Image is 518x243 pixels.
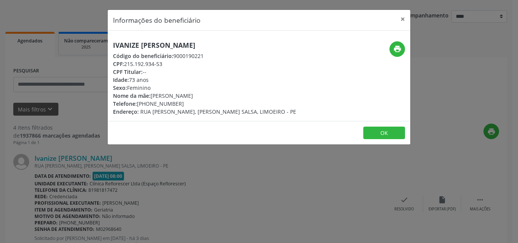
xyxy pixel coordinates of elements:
[113,68,296,76] div: --
[113,76,129,83] span: Idade:
[113,84,296,92] div: Feminino
[113,92,296,100] div: [PERSON_NAME]
[363,127,405,140] button: OK
[113,100,137,107] span: Telefone:
[113,84,127,91] span: Sexo:
[113,60,124,67] span: CPF:
[113,100,296,108] div: [PHONE_NUMBER]
[113,52,296,60] div: 9000190221
[113,52,173,60] span: Código do beneficiário:
[113,68,143,75] span: CPF Titular:
[113,60,296,68] div: 215.192.934-53
[395,10,410,28] button: Close
[389,41,405,57] button: print
[113,76,296,84] div: 73 anos
[113,15,201,25] h5: Informações do beneficiário
[113,108,139,115] span: Endereço:
[113,92,151,99] span: Nome da mãe:
[113,41,296,49] h5: Ivanize [PERSON_NAME]
[140,108,296,115] span: RUA [PERSON_NAME], [PERSON_NAME] SALSA, LIMOEIRO - PE
[393,45,402,53] i: print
